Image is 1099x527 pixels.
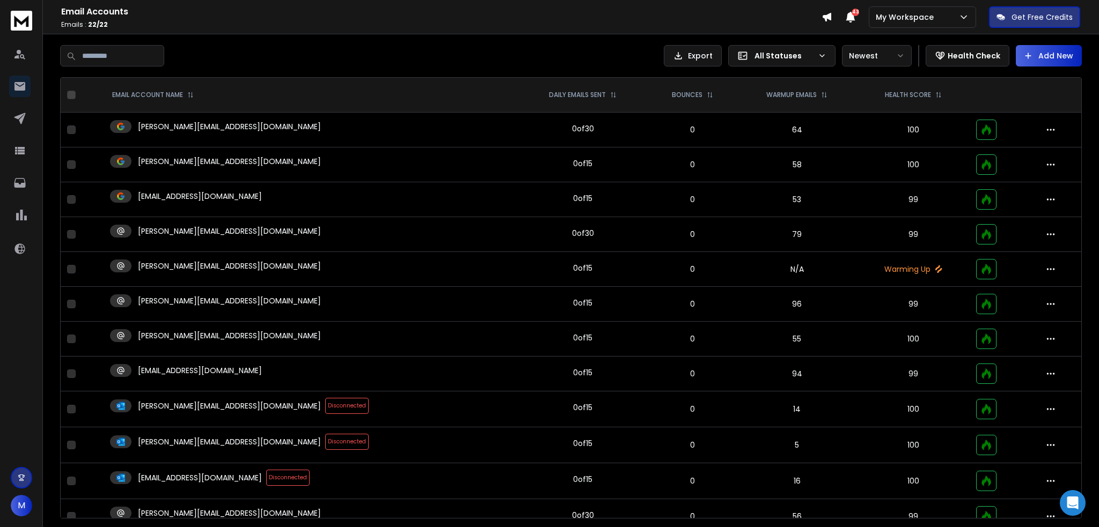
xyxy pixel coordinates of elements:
div: 0 of 15 [573,367,592,378]
p: Get Free Credits [1012,12,1073,23]
p: 0 [654,299,730,309]
td: 99 [857,182,970,217]
td: 100 [857,322,970,357]
button: Export [664,45,722,66]
td: 64 [737,113,857,147]
td: 94 [737,357,857,391]
td: N/A [737,252,857,287]
span: Disconnected [266,470,310,486]
button: M [11,495,32,516]
p: [PERSON_NAME][EMAIL_ADDRESS][DOMAIN_NAME] [138,400,321,411]
td: 100 [857,463,970,499]
span: Disconnected [325,398,369,414]
td: 99 [857,217,970,252]
p: Warming Up [863,264,964,274]
p: 0 [654,159,730,170]
p: 0 [654,404,730,414]
td: 99 [857,357,970,391]
button: Add New [1016,45,1082,66]
p: WARMUP EMAILS [766,91,817,99]
p: 0 [654,476,730,486]
img: logo [11,11,32,31]
p: Emails : [61,20,822,29]
p: 0 [654,368,730,379]
div: 0 of 15 [573,263,592,273]
h1: Email Accounts [61,5,822,18]
td: 16 [737,463,857,499]
p: All Statuses [754,50,814,61]
td: 5 [737,427,857,463]
td: 96 [737,287,857,322]
p: [PERSON_NAME][EMAIL_ADDRESS][DOMAIN_NAME] [138,508,321,518]
td: 58 [737,147,857,182]
p: 0 [654,264,730,274]
div: EMAIL ACCOUNT NAME [112,91,194,99]
td: 53 [737,182,857,217]
p: HEALTH SCORE [885,91,931,99]
button: Newest [842,45,912,66]
p: [PERSON_NAME][EMAIL_ADDRESS][DOMAIN_NAME] [138,261,321,271]
td: 100 [857,113,970,147]
p: Health Check [948,50,1000,61]
p: [PERSON_NAME][EMAIL_ADDRESS][DOMAIN_NAME] [138,226,321,236]
p: [PERSON_NAME][EMAIL_ADDRESS][DOMAIN_NAME] [138,436,321,447]
div: Open Intercom Messenger [1060,490,1086,516]
p: 0 [654,333,730,344]
div: 0 of 30 [572,510,594,521]
div: 0 of 15 [573,158,592,169]
span: Disconnected [325,434,369,450]
p: [EMAIL_ADDRESS][DOMAIN_NAME] [138,472,262,483]
p: 0 [654,511,730,522]
span: 43 [852,9,859,16]
div: 0 of 15 [573,193,592,204]
span: 22 / 22 [88,20,108,29]
p: [EMAIL_ADDRESS][DOMAIN_NAME] [138,365,262,376]
button: Health Check [926,45,1009,66]
p: [PERSON_NAME][EMAIL_ADDRESS][DOMAIN_NAME] [138,156,321,167]
p: [EMAIL_ADDRESS][DOMAIN_NAME] [138,191,262,202]
p: [PERSON_NAME][EMAIL_ADDRESS][DOMAIN_NAME] [138,121,321,132]
td: 100 [857,427,970,463]
p: 0 [654,194,730,205]
td: 99 [857,287,970,322]
div: 0 of 15 [573,474,592,485]
div: 0 of 15 [573,438,592,449]
p: [PERSON_NAME][EMAIL_ADDRESS][DOMAIN_NAME] [138,295,321,306]
td: 55 [737,322,857,357]
div: 0 of 15 [573,402,592,413]
div: 0 of 15 [573,332,592,343]
td: 14 [737,391,857,427]
button: Get Free Credits [989,6,1080,28]
div: 0 of 30 [572,123,594,134]
td: 100 [857,147,970,182]
td: 79 [737,217,857,252]
p: BOUNCES [672,91,702,99]
p: 0 [654,229,730,240]
p: DAILY EMAILS SENT [549,91,606,99]
td: 100 [857,391,970,427]
p: 0 [654,124,730,135]
p: 0 [654,440,730,450]
p: My Workspace [876,12,938,23]
div: 0 of 30 [572,228,594,239]
div: 0 of 15 [573,298,592,308]
p: [PERSON_NAME][EMAIL_ADDRESS][DOMAIN_NAME] [138,330,321,341]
